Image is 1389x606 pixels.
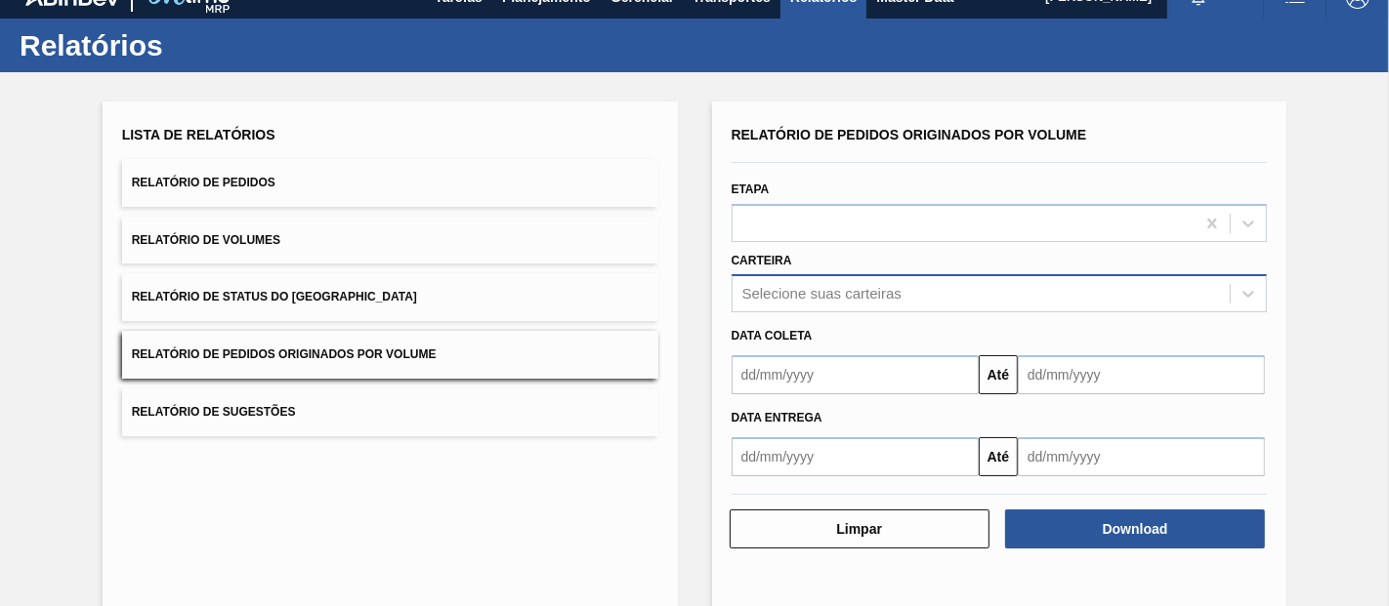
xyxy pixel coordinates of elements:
[979,355,1018,394] button: Até
[730,509,989,548] button: Limpar
[132,347,437,361] span: Relatório de Pedidos Originados por Volume
[1005,509,1265,548] button: Download
[732,411,822,424] span: Data entrega
[132,176,275,189] span: Relatório de Pedidos
[732,329,813,343] span: Data coleta
[122,388,658,436] button: Relatório de Sugestões
[122,331,658,379] button: Relatório de Pedidos Originados por Volume
[20,34,366,57] h1: Relatórios
[742,286,902,303] div: Selecione suas carteiras
[732,254,792,267] label: Carteira
[1018,437,1265,476] input: dd/mm/yyyy
[132,405,296,419] span: Relatório de Sugestões
[132,290,417,303] span: Relatório de Status do [GEOGRAPHIC_DATA]
[1018,355,1265,394] input: dd/mm/yyyy
[732,355,979,394] input: dd/mm/yyyy
[732,182,770,196] label: Etapa
[979,437,1018,476] button: Até
[132,233,280,247] span: Relatório de Volumes
[122,217,658,264] button: Relatório de Volumes
[122,159,658,207] button: Relatório de Pedidos
[732,437,979,476] input: dd/mm/yyyy
[122,273,658,321] button: Relatório de Status do [GEOGRAPHIC_DATA]
[122,127,275,142] span: Lista de Relatórios
[732,127,1087,142] span: Relatório de Pedidos Originados por Volume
